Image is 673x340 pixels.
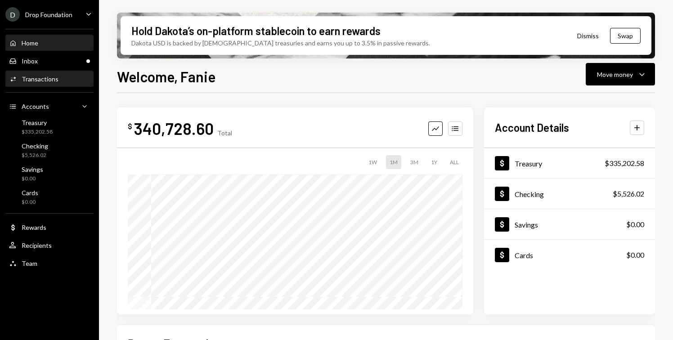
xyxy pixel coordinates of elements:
[22,166,43,173] div: Savings
[128,122,132,131] div: $
[515,159,542,168] div: Treasury
[626,219,644,230] div: $0.00
[22,259,37,267] div: Team
[610,28,641,44] button: Swap
[22,103,49,110] div: Accounts
[613,188,644,199] div: $5,526.02
[131,38,430,48] div: Dakota USD is backed by [DEMOGRAPHIC_DATA] treasuries and earns you up to 3.5% in passive rewards.
[5,53,94,69] a: Inbox
[217,129,232,137] div: Total
[446,155,462,169] div: ALL
[22,39,38,47] div: Home
[22,152,48,159] div: $5,526.02
[484,240,655,270] a: Cards$0.00
[5,35,94,51] a: Home
[22,242,52,249] div: Recipients
[5,139,94,161] a: Checking$5,526.02
[22,57,38,65] div: Inbox
[5,186,94,208] a: Cards$0.00
[365,155,381,169] div: 1W
[495,120,569,135] h2: Account Details
[22,175,43,183] div: $0.00
[597,70,633,79] div: Move money
[5,71,94,87] a: Transactions
[515,251,533,259] div: Cards
[5,219,94,235] a: Rewards
[484,148,655,178] a: Treasury$335,202.58
[22,119,53,126] div: Treasury
[22,75,58,83] div: Transactions
[484,209,655,239] a: Savings$0.00
[515,220,538,229] div: Savings
[134,118,214,139] div: 340,728.60
[5,7,20,22] div: D
[407,155,422,169] div: 3M
[5,98,94,114] a: Accounts
[22,198,38,206] div: $0.00
[22,142,48,150] div: Checking
[626,250,644,260] div: $0.00
[25,11,72,18] div: Drop Foundation
[5,237,94,253] a: Recipients
[131,23,381,38] div: Hold Dakota’s on-platform stablecoin to earn rewards
[605,158,644,169] div: $335,202.58
[22,224,46,231] div: Rewards
[515,190,544,198] div: Checking
[5,255,94,271] a: Team
[484,179,655,209] a: Checking$5,526.02
[22,189,38,197] div: Cards
[5,163,94,184] a: Savings$0.00
[5,116,94,138] a: Treasury$335,202.58
[427,155,441,169] div: 1Y
[22,128,53,136] div: $335,202.58
[117,67,215,85] h1: Welcome, Fanie
[586,63,655,85] button: Move money
[386,155,401,169] div: 1M
[566,25,610,46] button: Dismiss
